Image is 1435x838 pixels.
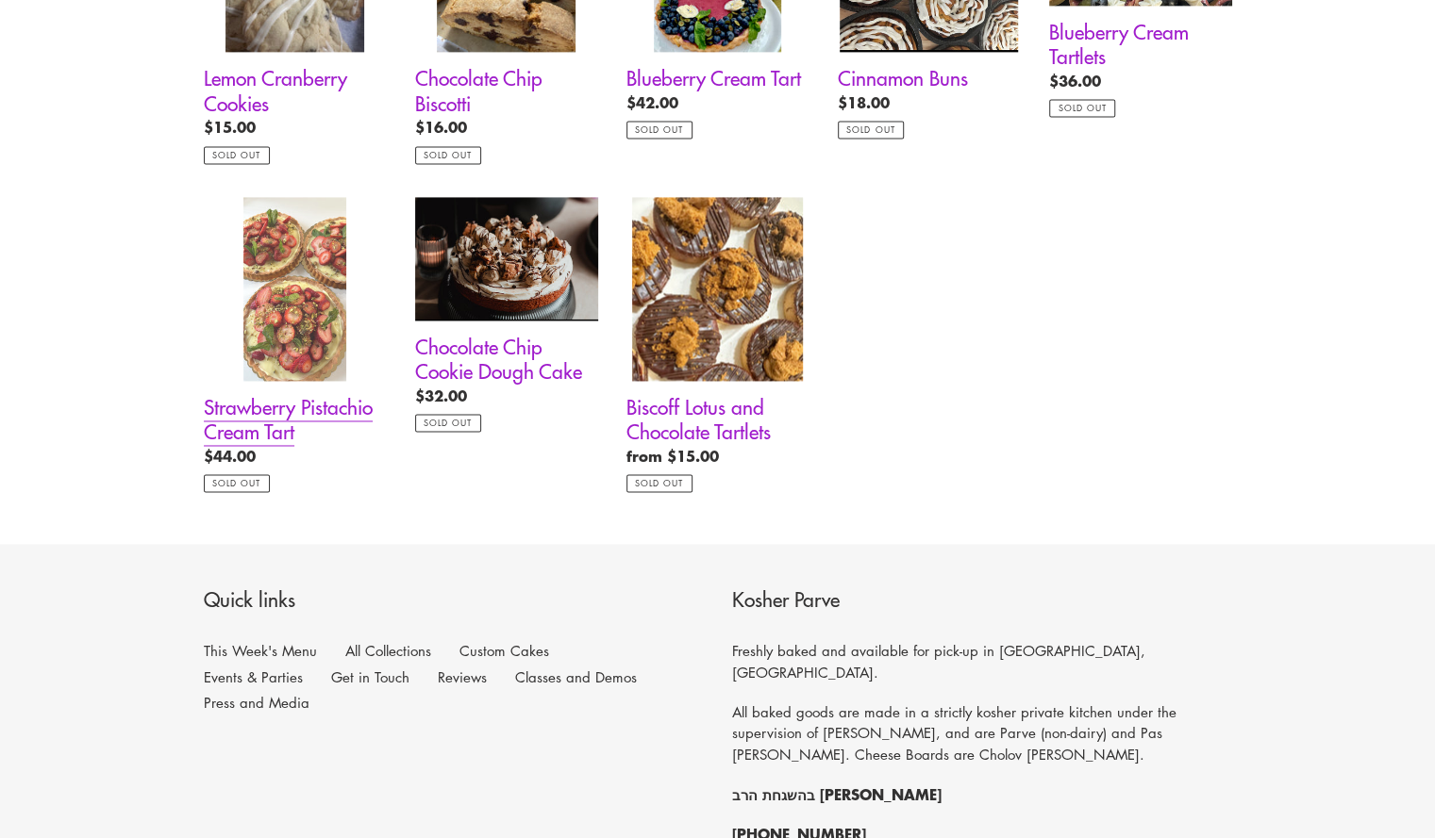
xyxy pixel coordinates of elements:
a: Press and Media [204,692,309,711]
a: Reviews [438,666,487,685]
a: Events & Parties [204,666,303,685]
p: Quick links [204,586,704,616]
a: Get in Touch [331,666,409,685]
a: Classes and Demos [515,666,637,685]
a: All Collections [345,640,431,659]
p: Freshly baked and available for pick-up in [GEOGRAPHIC_DATA],[GEOGRAPHIC_DATA]. [732,639,1232,682]
p: All baked goods are made in a strictly kosher private kitchen under the supervision of [PERSON_NA... [732,700,1232,764]
a: This Week's Menu [204,640,317,659]
a: Custom Cakes [459,640,549,659]
p: Kosher Parve [732,586,1232,616]
strong: בהשגחת הרב [PERSON_NAME] [732,781,942,804]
